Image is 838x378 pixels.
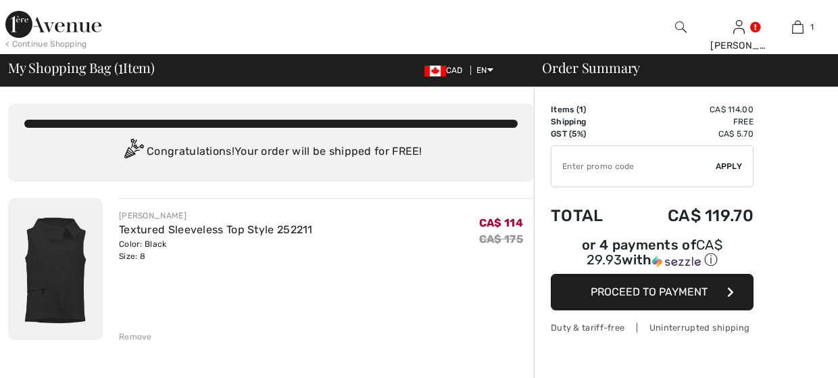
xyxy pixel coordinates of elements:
[551,128,628,140] td: GST (5%)
[424,66,446,76] img: Canadian Dollar
[733,20,745,33] a: Sign In
[119,238,313,262] div: Color: Black Size: 8
[5,11,101,38] img: 1ère Avenue
[119,223,313,236] a: Textured Sleeveless Top Style 252211
[8,198,103,340] img: Textured Sleeveless Top Style 252211
[551,146,716,187] input: Promo code
[24,139,518,166] div: Congratulations! Your order will be shipped for FREE!
[769,19,827,35] a: 1
[716,160,743,172] span: Apply
[579,105,583,114] span: 1
[733,19,745,35] img: My Info
[551,239,754,269] div: or 4 payments of with
[675,19,687,35] img: search the website
[551,193,628,239] td: Total
[792,19,804,35] img: My Bag
[424,66,468,75] span: CAD
[119,331,152,343] div: Remove
[652,256,701,268] img: Sezzle
[551,274,754,310] button: Proceed to Payment
[119,210,313,222] div: [PERSON_NAME]
[479,233,523,245] s: CA$ 175
[551,103,628,116] td: Items ( )
[628,193,754,239] td: CA$ 119.70
[5,38,87,50] div: < Continue Shopping
[587,237,722,268] span: CA$ 29.93
[526,61,830,74] div: Order Summary
[591,285,708,298] span: Proceed to Payment
[810,21,814,33] span: 1
[551,321,754,334] div: Duty & tariff-free | Uninterrupted shipping
[710,39,768,53] div: [PERSON_NAME]
[8,61,155,74] span: My Shopping Bag ( Item)
[476,66,493,75] span: EN
[479,216,523,229] span: CA$ 114
[628,116,754,128] td: Free
[628,103,754,116] td: CA$ 114.00
[120,139,147,166] img: Congratulation2.svg
[628,128,754,140] td: CA$ 5.70
[118,57,123,75] span: 1
[551,239,754,274] div: or 4 payments ofCA$ 29.93withSezzle Click to learn more about Sezzle
[551,116,628,128] td: Shipping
